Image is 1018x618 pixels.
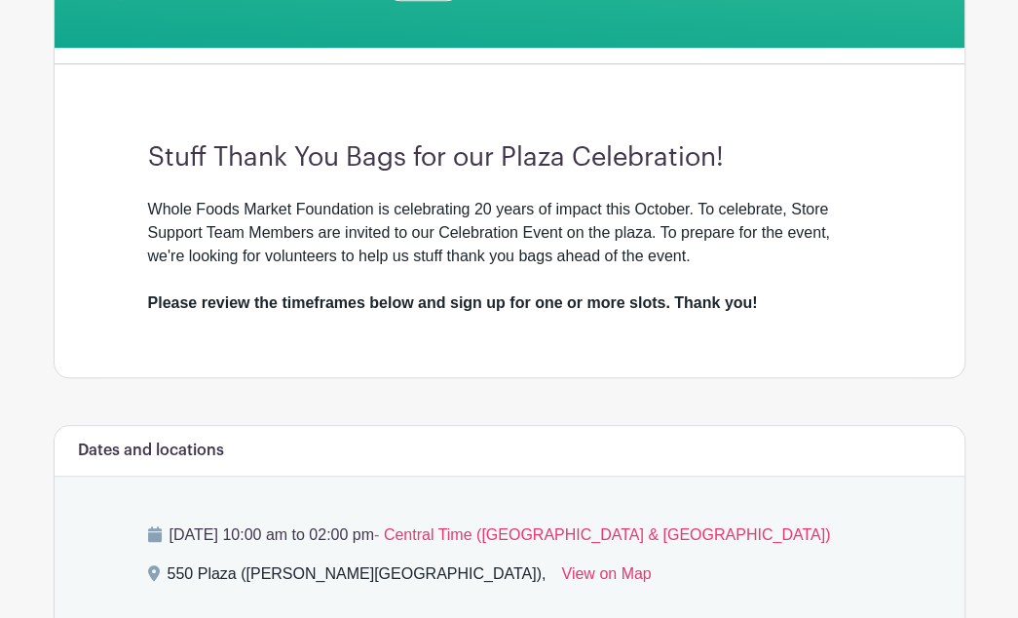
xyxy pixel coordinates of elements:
span: - Central Time ([GEOGRAPHIC_DATA] & [GEOGRAPHIC_DATA]) [374,526,830,543]
h6: Dates and locations [78,442,224,460]
strong: Please review the timeframes below and sign up for one or more slots. Thank you! [148,294,758,311]
p: [DATE] 10:00 am to 02:00 pm [148,523,871,547]
div: 550 Plaza ([PERSON_NAME][GEOGRAPHIC_DATA]), [168,562,547,594]
a: View on Map [561,562,651,594]
div: Whole Foods Market Foundation is celebrating 20 years of impact this October. To celebrate, Store... [148,198,871,315]
h3: Stuff Thank You Bags for our Plaza Celebration! [148,142,871,174]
